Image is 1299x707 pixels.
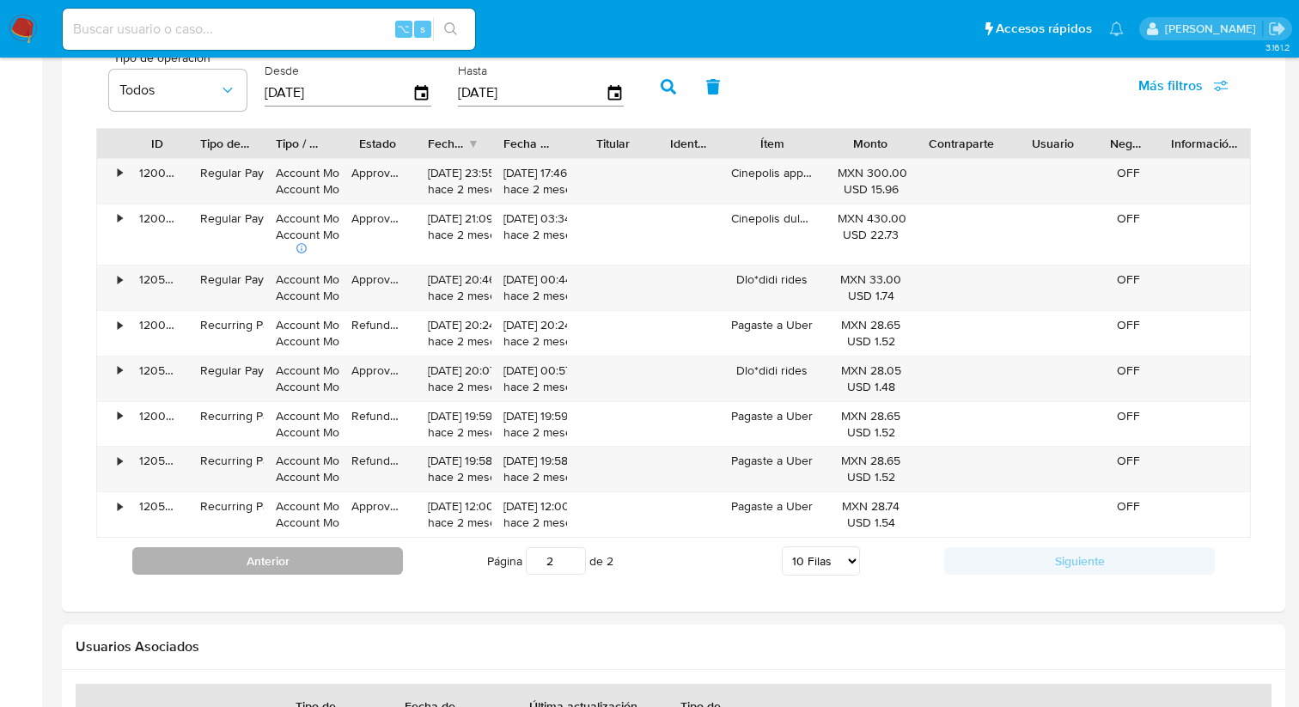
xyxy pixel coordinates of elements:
[397,21,410,37] span: ⌥
[420,21,425,37] span: s
[1265,40,1290,54] span: 3.161.2
[76,638,1272,655] h2: Usuarios Asociados
[433,17,468,41] button: search-icon
[1109,21,1124,36] a: Notificaciones
[1268,20,1286,38] a: Salir
[996,20,1092,38] span: Accesos rápidos
[63,18,475,40] input: Buscar usuario o caso...
[1165,21,1262,37] p: adriana.camarilloduran@mercadolibre.com.mx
